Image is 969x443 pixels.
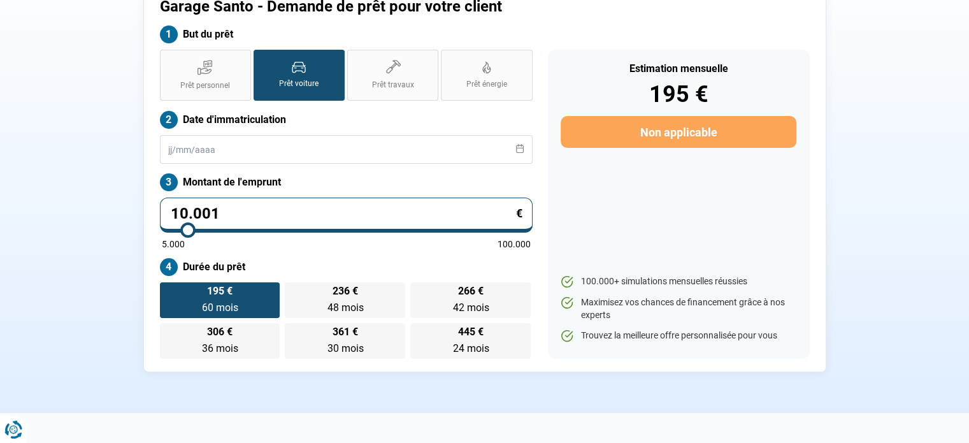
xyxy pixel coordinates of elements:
[458,327,484,337] span: 445 €
[452,342,489,354] span: 24 mois
[516,208,522,219] span: €
[201,342,238,354] span: 36 mois
[160,111,533,129] label: Date d'immatriculation
[160,173,533,191] label: Montant de l'emprunt
[180,80,230,91] span: Prêt personnel
[452,301,489,314] span: 42 mois
[333,286,358,296] span: 236 €
[160,258,533,276] label: Durée du prêt
[160,135,533,164] input: jj/mm/aaaa
[207,327,233,337] span: 306 €
[160,25,533,43] label: But du prêt
[327,342,363,354] span: 30 mois
[207,286,233,296] span: 195 €
[372,80,414,91] span: Prêt travaux
[498,240,531,249] span: 100.000
[162,240,185,249] span: 5.000
[466,79,507,90] span: Prêt énergie
[561,116,796,148] button: Non applicable
[561,296,796,321] li: Maximisez vos chances de financement grâce à nos experts
[279,78,319,89] span: Prêt voiture
[561,64,796,74] div: Estimation mensuelle
[458,286,484,296] span: 266 €
[327,301,363,314] span: 48 mois
[561,275,796,288] li: 100.000+ simulations mensuelles réussies
[561,330,796,342] li: Trouvez la meilleure offre personnalisée pour vous
[201,301,238,314] span: 60 mois
[561,83,796,106] div: 195 €
[333,327,358,337] span: 361 €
